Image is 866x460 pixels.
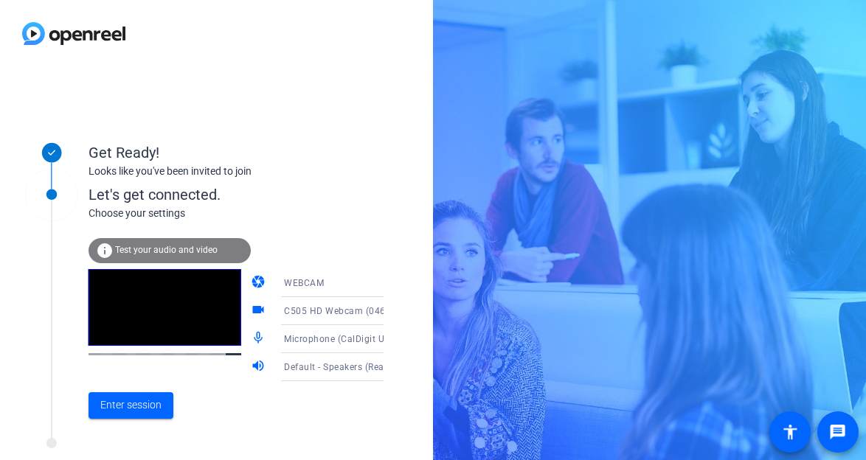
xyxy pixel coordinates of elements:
mat-icon: volume_up [251,358,269,376]
span: Enter session [100,397,162,413]
span: Default - Speakers (Realtek(R) Audio) [284,360,443,372]
mat-icon: camera [251,274,269,292]
span: Microphone (CalDigit USB-C HDMI Audio) (2188:4044) [284,332,518,344]
span: C505 HD Webcam (046d:08e3) [284,304,418,316]
mat-icon: info [96,242,114,259]
span: WEBCAM [284,278,324,288]
mat-icon: accessibility [781,423,799,441]
mat-icon: mic_none [251,330,269,348]
button: Enter session [89,392,173,419]
div: Choose your settings [89,206,414,221]
div: Let's get connected. [89,184,414,206]
div: Looks like you've been invited to join [89,164,384,179]
span: Test your audio and video [115,245,218,255]
div: Get Ready! [89,142,384,164]
mat-icon: message [829,423,847,441]
mat-icon: videocam [251,302,269,320]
